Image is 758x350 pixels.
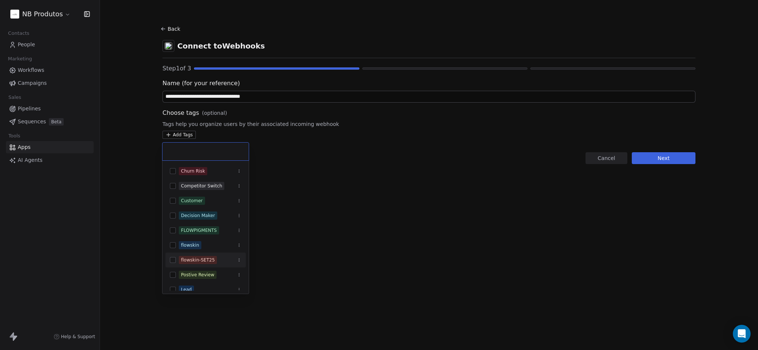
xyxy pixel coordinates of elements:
[181,242,199,249] div: flowskin
[181,168,205,174] div: Churn Risk
[181,286,192,293] div: Lead
[181,197,203,204] div: Customer
[181,227,217,234] div: FLOWPIGMENTS
[181,183,222,189] div: Competitor Switch
[181,271,214,278] div: Postive Review
[165,164,246,341] div: Suggestions
[181,257,215,263] div: flowskin-SET25
[181,212,215,219] div: Decision Maker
